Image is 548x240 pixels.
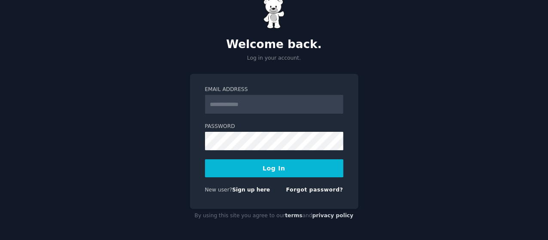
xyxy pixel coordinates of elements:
[285,213,302,219] a: terms
[312,213,354,219] a: privacy policy
[205,187,233,193] span: New user?
[190,209,358,223] div: By using this site you agree to our and
[286,187,343,193] a: Forgot password?
[205,123,343,131] label: Password
[232,187,270,193] a: Sign up here
[190,38,358,52] h2: Welcome back.
[205,159,343,177] button: Log In
[205,86,343,94] label: Email Address
[190,55,358,62] p: Log in your account.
